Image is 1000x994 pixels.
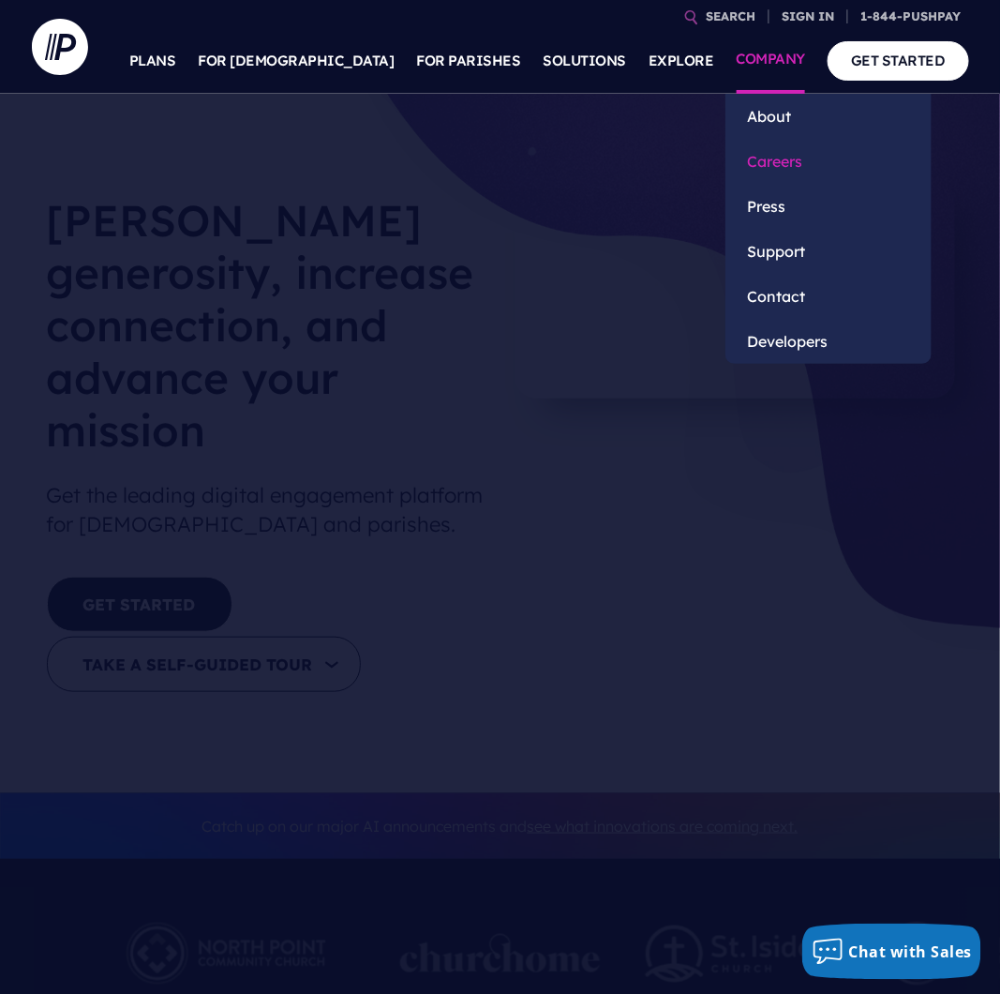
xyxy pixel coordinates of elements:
[802,924,982,980] button: Chat with Sales
[417,28,521,94] a: FOR PARISHES
[725,94,932,139] a: About
[544,28,627,94] a: SOLUTIONS
[849,941,973,962] span: Chat with Sales
[649,28,714,94] a: EXPLORE
[737,28,806,94] a: COMPANY
[129,28,176,94] a: PLANS
[725,274,932,319] a: Contact
[725,139,932,184] a: Careers
[828,41,969,80] a: GET STARTED
[725,229,932,274] a: Support
[199,28,395,94] a: FOR [DEMOGRAPHIC_DATA]
[725,184,932,229] a: Press
[725,319,932,364] a: Developers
